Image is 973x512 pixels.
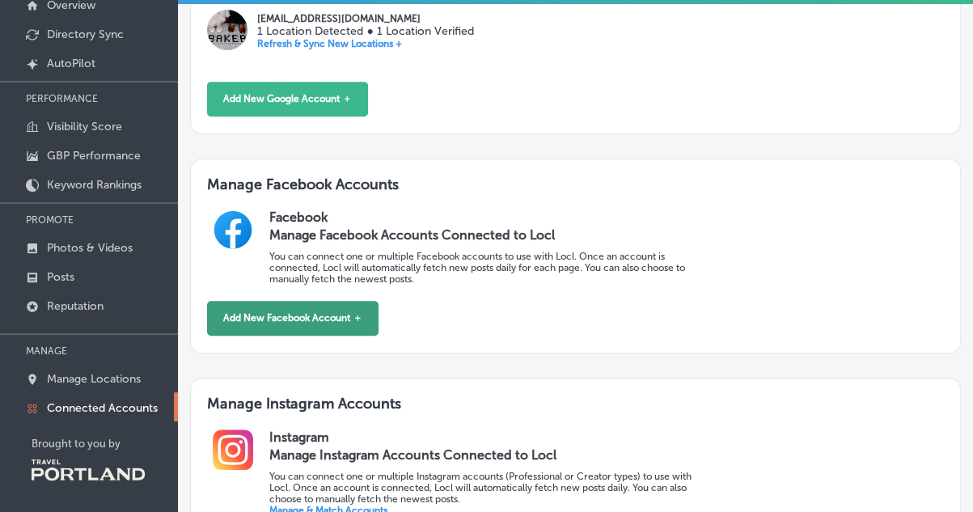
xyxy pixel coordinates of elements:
p: 1 Location Detected ● 1 Location Verified [257,24,473,38]
p: GBP Performance [47,149,141,163]
img: Travel Portland [32,459,145,480]
p: Connected Accounts [47,401,158,415]
h3: Manage Instagram Accounts [207,395,943,429]
p: Brought to you by [32,438,178,450]
h2: Instagram [269,429,944,445]
button: Add New Facebook Account ＋ [207,301,379,336]
p: Photos & Videos [47,241,133,255]
p: AutoPilot [47,57,95,70]
p: Manage Locations [47,372,141,386]
p: Refresh & Sync New Locations + [257,38,473,49]
h3: Manage Instagram Accounts Connected to Locl [269,447,708,463]
p: Directory Sync [47,28,124,41]
button: Add New Google Account ＋ [207,82,368,116]
p: [EMAIL_ADDRESS][DOMAIN_NAME] [257,13,473,24]
p: Visibility Score [47,120,122,133]
h2: Facebook [269,209,944,225]
p: You can connect one or multiple Facebook accounts to use with Locl. Once an account is connected,... [269,251,708,285]
h3: Manage Facebook Accounts Connected to Locl [269,227,708,243]
p: You can connect one or multiple Instagram accounts (Professional or Creator types) to use with Lo... [269,471,708,505]
p: Reputation [47,299,104,313]
p: Keyword Rankings [47,178,142,192]
p: Posts [47,270,74,284]
h3: Manage Facebook Accounts [207,176,943,209]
